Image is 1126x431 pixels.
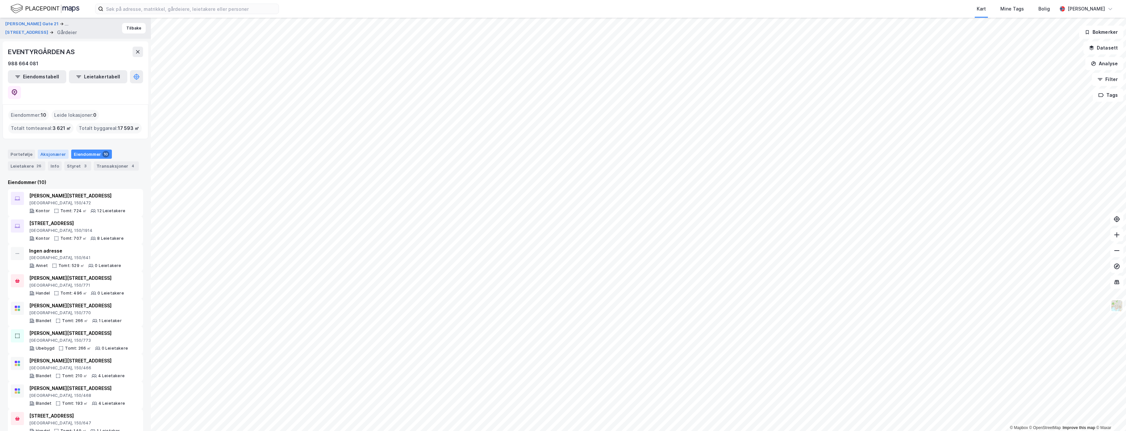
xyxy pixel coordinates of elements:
[103,4,279,14] input: Søk på adresse, matrikkel, gårdeiere, leietakere eller personer
[60,208,87,214] div: Tomt: 724 ㎡
[35,163,43,169] div: 26
[41,111,46,119] span: 10
[29,310,122,316] div: [GEOGRAPHIC_DATA], 150/770
[36,236,50,241] div: Kontor
[36,346,54,351] div: Ubebygd
[36,291,50,296] div: Handel
[52,110,99,120] div: Leide lokasjoner :
[1092,73,1123,86] button: Filter
[29,421,120,426] div: [GEOGRAPHIC_DATA], 150/647
[8,178,143,186] div: Eiendommer (10)
[97,236,123,241] div: 8 Leietakere
[36,373,52,379] div: Blandet
[1079,26,1123,39] button: Bokmerker
[1000,5,1024,13] div: Mine Tags
[62,318,88,323] div: Tomt: 266 ㎡
[1111,299,1123,312] img: Z
[94,161,139,171] div: Transaksjoner
[58,263,84,268] div: Tomt: 529 ㎡
[102,151,109,157] div: 10
[29,192,125,200] div: [PERSON_NAME][STREET_ADDRESS]
[102,346,128,351] div: 0 Leietakere
[36,401,52,406] div: Blandet
[95,263,121,268] div: 0 Leietakere
[29,384,125,392] div: [PERSON_NAME][STREET_ADDRESS]
[38,150,69,159] div: Aksjonærer
[62,401,88,406] div: Tomt: 193 ㎡
[29,200,125,206] div: [GEOGRAPHIC_DATA], 150/472
[5,20,60,28] button: [PERSON_NAME] Gate 21
[65,20,69,28] div: ...
[29,302,122,310] div: [PERSON_NAME][STREET_ADDRESS]
[29,247,121,255] div: Ingen adresse
[29,338,128,343] div: [GEOGRAPHIC_DATA], 150/773
[29,357,125,365] div: [PERSON_NAME][STREET_ADDRESS]
[10,3,79,14] img: logo.f888ab2527a4732fd821a326f86c7f29.svg
[65,346,91,351] div: Tomt: 266 ㎡
[97,208,125,214] div: 12 Leietakere
[29,255,121,260] div: [GEOGRAPHIC_DATA], 150/641
[1038,5,1050,13] div: Bolig
[1085,57,1123,70] button: Analyse
[36,263,48,268] div: Annet
[8,60,38,68] div: 988 664 081
[60,291,87,296] div: Tomt: 496 ㎡
[29,393,125,398] div: [GEOGRAPHIC_DATA], 150/468
[71,150,112,159] div: Eiendommer
[1010,425,1028,430] a: Mapbox
[122,23,146,33] button: Tilbake
[57,29,77,36] div: Gårdeier
[29,283,124,288] div: [GEOGRAPHIC_DATA], 150/771
[130,163,136,169] div: 4
[64,161,91,171] div: Styret
[8,161,45,171] div: Leietakere
[48,161,62,171] div: Info
[29,412,120,420] div: [STREET_ADDRESS]
[8,123,73,133] div: Totalt tomteareal :
[82,163,89,169] div: 3
[36,208,50,214] div: Kontor
[29,274,124,282] div: [PERSON_NAME][STREET_ADDRESS]
[69,70,127,83] button: Leietakertabell
[1083,41,1123,54] button: Datasett
[8,110,49,120] div: Eiendommer :
[98,373,125,379] div: 4 Leietakere
[93,111,96,119] span: 0
[60,236,87,241] div: Tomt: 707 ㎡
[62,373,87,379] div: Tomt: 210 ㎡
[36,318,52,323] div: Blandet
[8,70,66,83] button: Eiendomstabell
[1063,425,1095,430] a: Improve this map
[29,228,124,233] div: [GEOGRAPHIC_DATA], 150/1914
[29,329,128,337] div: [PERSON_NAME][STREET_ADDRESS]
[977,5,986,13] div: Kart
[1068,5,1105,13] div: [PERSON_NAME]
[29,219,124,227] div: [STREET_ADDRESS]
[5,29,50,36] button: [STREET_ADDRESS]
[118,124,139,132] span: 17 593 ㎡
[1093,400,1126,431] iframe: Chat Widget
[29,365,125,371] div: [GEOGRAPHIC_DATA], 150/466
[98,401,125,406] div: 4 Leietakere
[99,318,122,323] div: 1 Leietaker
[8,47,76,57] div: EVENTYRGÅRDEN AS
[8,150,35,159] div: Portefølje
[1029,425,1061,430] a: OpenStreetMap
[76,123,142,133] div: Totalt byggareal :
[52,124,71,132] span: 3 621 ㎡
[1093,89,1123,102] button: Tags
[97,291,124,296] div: 0 Leietakere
